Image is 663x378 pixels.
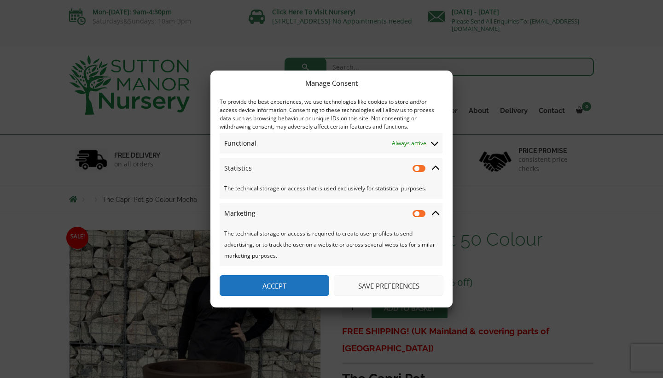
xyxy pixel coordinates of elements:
[220,203,442,224] summary: Marketing
[392,138,426,149] span: Always active
[224,208,256,219] span: Marketing
[220,98,442,131] div: To provide the best experiences, we use technologies like cookies to store and/or access device i...
[224,138,256,149] span: Functional
[220,133,442,154] summary: Functional Always active
[220,158,442,178] summary: Statistics
[224,163,252,174] span: Statistics
[305,77,358,89] div: Manage Consent
[224,183,438,194] span: The technical storage or access that is used exclusively for statistical purposes.
[224,230,435,260] span: The technical storage or access is required to create user profiles to send advertising, or to tr...
[220,275,329,296] button: Accept
[334,275,443,296] button: Save preferences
